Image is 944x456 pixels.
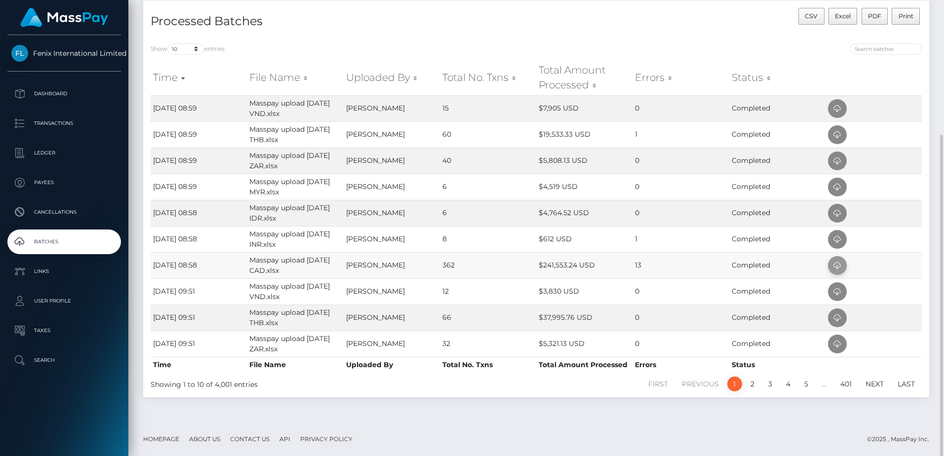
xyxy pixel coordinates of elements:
[536,121,632,148] td: $19,533.33 USD
[247,95,343,121] td: Masspay upload [DATE] VND.xlsx
[344,278,440,304] td: [PERSON_NAME]
[344,121,440,148] td: [PERSON_NAME]
[151,60,247,95] th: Time: activate to sort column ascending
[151,148,247,174] td: [DATE] 08:59
[867,434,937,445] div: © 2025 , MassPay Inc.
[440,121,536,148] td: 60
[632,304,729,331] td: 0
[185,431,224,447] a: About Us
[860,377,889,391] a: Next
[440,252,536,278] td: 362
[247,357,343,373] th: File Name
[151,121,247,148] td: [DATE] 08:59
[344,95,440,121] td: [PERSON_NAME]
[167,43,204,55] select: Showentries
[892,8,920,25] button: Print
[344,357,440,373] th: Uploaded By
[729,357,826,373] th: Status
[296,431,356,447] a: Privacy Policy
[729,331,826,357] td: Completed
[344,304,440,331] td: [PERSON_NAME]
[632,60,729,95] th: Errors: activate to sort column ascending
[536,200,632,226] td: $4,764.52 USD
[11,323,117,338] p: Taxes
[440,357,536,373] th: Total No. Txns
[247,278,343,304] td: Masspay upload [DATE] VND.xlsx
[7,200,121,225] a: Cancellations
[7,111,121,136] a: Transactions
[7,141,121,165] a: Ledger
[745,377,760,391] a: 2
[632,252,729,278] td: 13
[344,331,440,357] td: [PERSON_NAME]
[151,95,247,121] td: [DATE] 08:59
[440,226,536,252] td: 8
[536,60,632,95] th: Total Amount Processed: activate to sort column ascending
[11,116,117,131] p: Transactions
[151,43,225,55] label: Show entries
[11,234,117,249] p: Batches
[632,200,729,226] td: 0
[344,200,440,226] td: [PERSON_NAME]
[632,331,729,357] td: 0
[632,95,729,121] td: 0
[536,148,632,174] td: $5,808.13 USD
[727,377,742,391] a: 1
[247,200,343,226] td: Masspay upload [DATE] IDR.xlsx
[868,12,881,20] span: PDF
[899,12,913,20] span: Print
[862,8,888,25] button: PDF
[11,294,117,308] p: User Profile
[828,8,858,25] button: Excel
[247,60,343,95] th: File Name: activate to sort column ascending
[7,81,121,106] a: Dashboard
[7,49,121,58] span: Fenix International Limited
[151,252,247,278] td: [DATE] 08:58
[344,60,440,95] th: Uploaded By: activate to sort column ascending
[11,175,117,190] p: Payees
[536,278,632,304] td: $3,830 USD
[440,331,536,357] td: 32
[632,174,729,200] td: 0
[892,377,920,391] a: Last
[729,60,826,95] th: Status: activate to sort column ascending
[536,226,632,252] td: $612 USD
[344,252,440,278] td: [PERSON_NAME]
[151,200,247,226] td: [DATE] 08:58
[247,174,343,200] td: Masspay upload [DATE] MYR.xlsx
[536,95,632,121] td: $7,905 USD
[151,278,247,304] td: [DATE] 09:51
[440,200,536,226] td: 6
[835,12,851,20] span: Excel
[632,226,729,252] td: 1
[729,304,826,331] td: Completed
[729,148,826,174] td: Completed
[440,174,536,200] td: 6
[11,353,117,368] p: Search
[729,278,826,304] td: Completed
[632,121,729,148] td: 1
[798,8,825,25] button: CSV
[536,174,632,200] td: $4,519 USD
[632,148,729,174] td: 0
[344,174,440,200] td: [PERSON_NAME]
[632,357,729,373] th: Errors
[799,377,814,391] a: 5
[632,278,729,304] td: 0
[729,95,826,121] td: Completed
[247,226,343,252] td: Masspay upload [DATE] INR.xlsx
[247,148,343,174] td: Masspay upload [DATE] ZAR.xlsx
[781,377,796,391] a: 4
[440,278,536,304] td: 12
[536,304,632,331] td: $37,995.76 USD
[151,331,247,357] td: [DATE] 09:51
[151,13,529,30] h4: Processed Batches
[11,205,117,220] p: Cancellations
[11,146,117,160] p: Ledger
[7,259,121,284] a: Links
[139,431,183,447] a: Homepage
[7,229,121,254] a: Batches
[440,304,536,331] td: 66
[440,60,536,95] th: Total No. Txns: activate to sort column ascending
[344,148,440,174] td: [PERSON_NAME]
